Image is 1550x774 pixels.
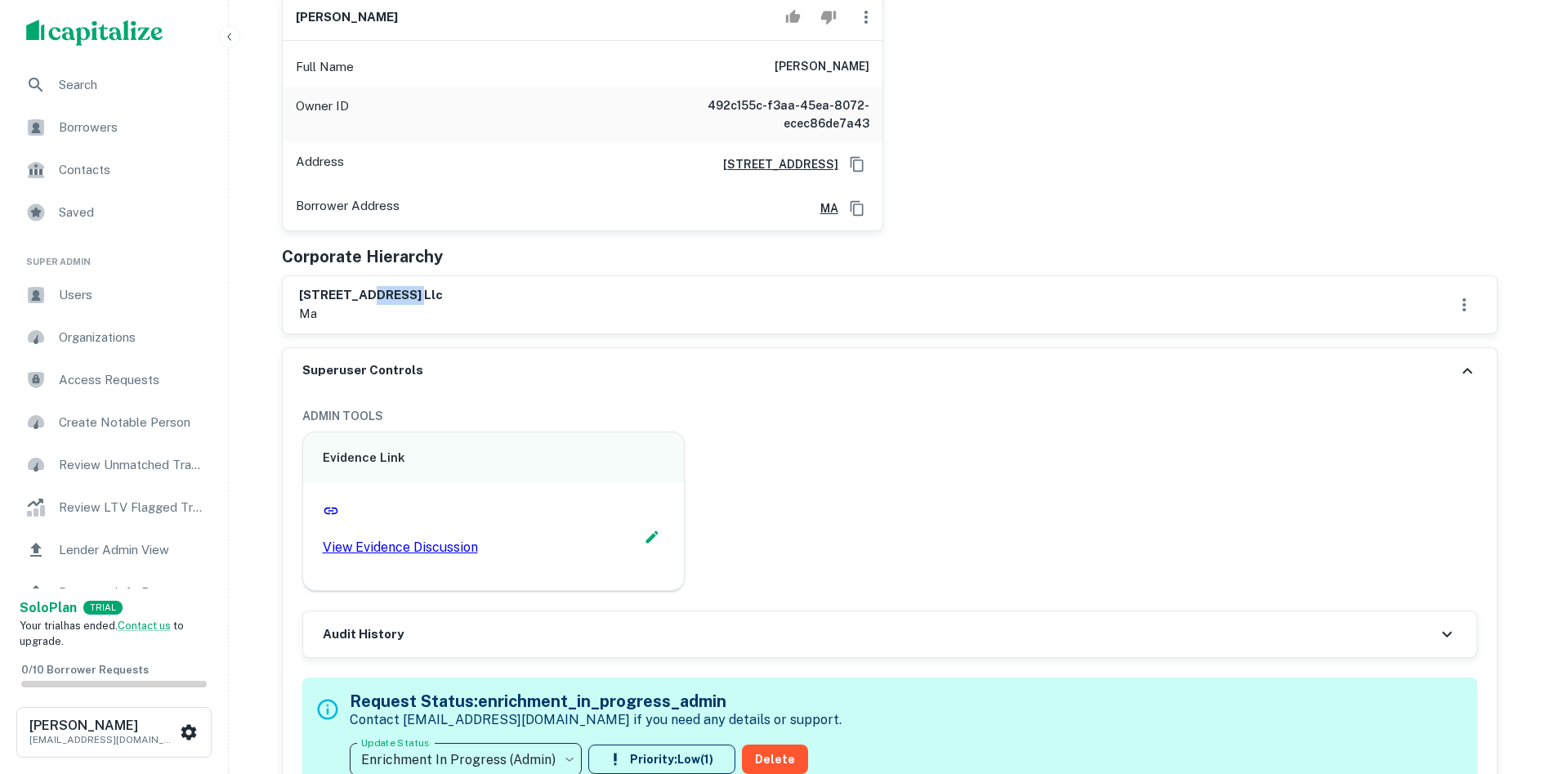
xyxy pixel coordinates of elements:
span: Review LTV Flagged Transactions [59,498,205,517]
button: [PERSON_NAME][EMAIL_ADDRESS][DOMAIN_NAME] [16,707,212,758]
a: Lender Admin View [13,530,215,570]
button: Copy Address [845,196,869,221]
h6: ADMIN TOOLS [302,407,1477,425]
a: Review Unmatched Transactions [13,445,215,485]
span: Organizations [59,328,205,347]
button: Delete [742,745,808,774]
a: Contacts [13,150,215,190]
h6: [STREET_ADDRESS] llc [299,286,443,305]
a: MA [807,199,838,217]
a: Create Notable Person [13,403,215,442]
div: TRIAL [83,601,123,615]
iframe: Chat Widget [1468,643,1550,722]
p: Address [296,152,344,177]
img: capitalize-logo.png [26,20,163,46]
span: Contacts [59,160,205,180]
a: Users [13,275,215,315]
h6: [PERSON_NAME] [296,8,398,27]
a: View Evidence Discussion [323,503,478,570]
p: [EMAIL_ADDRESS][DOMAIN_NAME] [29,732,176,747]
a: Access Requests [13,360,215,400]
a: SoloPlan [20,598,77,618]
li: Super Admin [13,235,215,275]
a: [STREET_ADDRESS] [710,155,838,173]
span: Create Notable Person [59,413,205,432]
button: Priority:Low(1) [588,745,735,774]
a: Organizations [13,318,215,357]
a: Review LTV Flagged Transactions [13,488,215,527]
a: Contact us [118,620,171,632]
h6: [PERSON_NAME] [29,719,176,732]
span: Saved [59,203,205,222]
h6: Evidence Link [323,449,665,468]
span: Borrowers [59,118,205,137]
h5: Request Status: enrichment_in_progress_admin [350,689,842,714]
p: Contact [EMAIL_ADDRESS][DOMAIN_NAME] if you need any details or support. [350,710,842,730]
h6: [PERSON_NAME] [775,57,869,77]
span: Your trial has ended. to upgrade. [20,620,184,648]
a: Borrower Info Requests [13,573,215,612]
span: Access Requests [59,370,205,390]
button: Copy Address [845,152,869,177]
span: 0 / 10 Borrower Requests [21,664,149,676]
h6: Audit History [323,625,404,644]
a: Saved [13,193,215,232]
strong: Solo Plan [20,600,77,615]
h6: 492c155c-f3aa-45ea-8072-ecec86de7a43 [673,96,869,132]
span: Search [59,75,205,95]
h6: Superuser Controls [302,361,423,380]
span: Users [59,285,205,305]
button: Edit Slack Link [640,525,664,549]
label: Update Status [361,736,429,749]
p: Full Name [296,57,354,77]
button: Accept [779,1,807,34]
span: Lender Admin View [59,540,205,560]
p: Owner ID [296,96,349,132]
h5: Corporate Hierarchy [282,244,443,269]
p: View Evidence Discussion [323,538,478,557]
span: Borrower Info Requests [59,583,205,602]
button: Reject [814,1,842,34]
a: Borrowers [13,108,215,147]
span: Review Unmatched Transactions [59,455,205,475]
p: ma [299,304,443,324]
a: Search [13,65,215,105]
p: Borrower Address [296,196,400,221]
